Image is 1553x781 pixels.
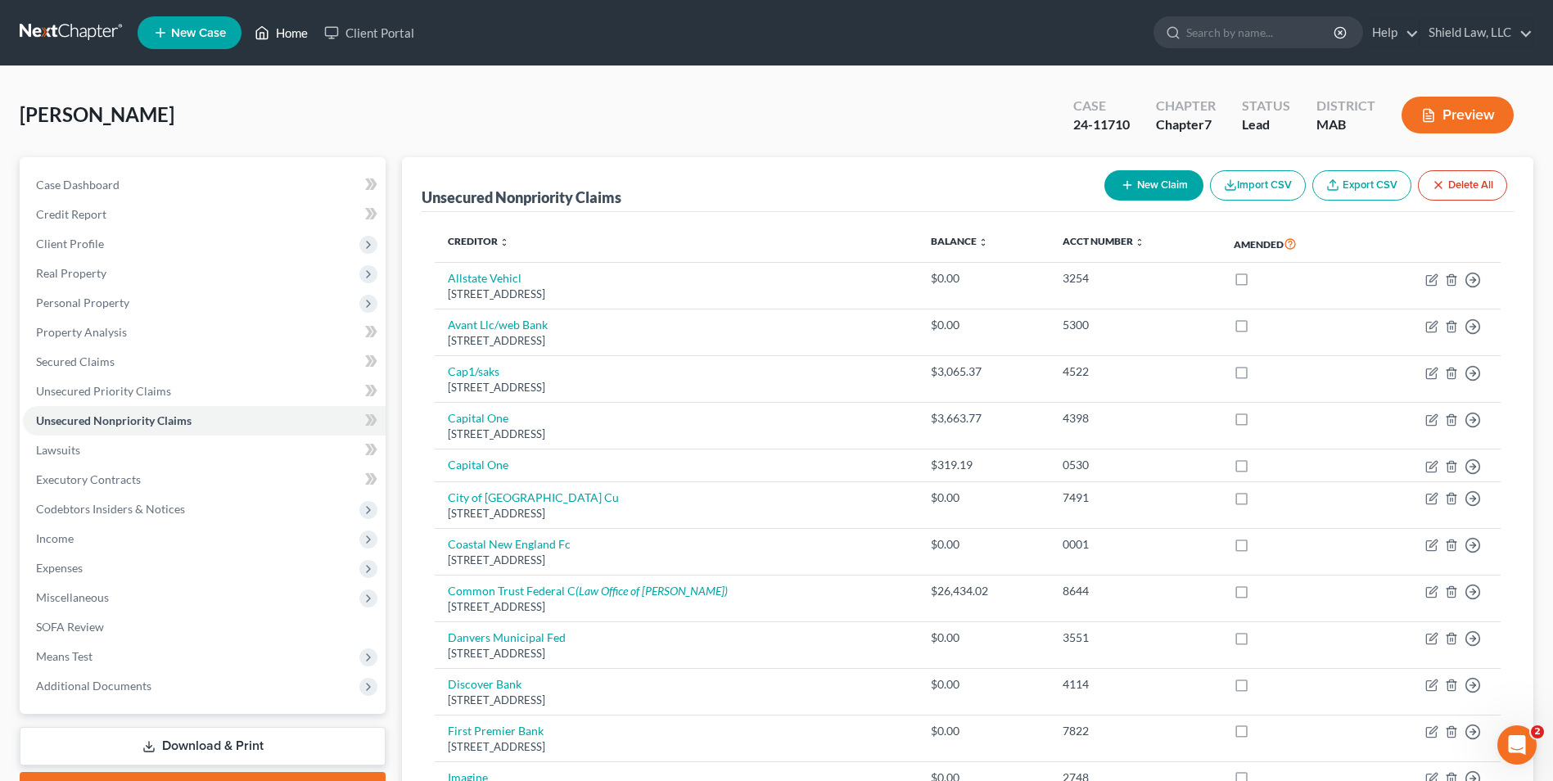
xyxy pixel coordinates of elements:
[448,287,905,302] div: [STREET_ADDRESS]
[171,27,226,39] span: New Case
[1242,97,1290,115] div: Status
[1531,725,1544,738] span: 2
[448,646,905,661] div: [STREET_ADDRESS]
[1497,725,1537,765] iframe: Intercom live chat
[931,410,1036,427] div: $3,663.77
[1316,97,1375,115] div: District
[448,739,905,755] div: [STREET_ADDRESS]
[931,630,1036,646] div: $0.00
[36,590,109,604] span: Miscellaneous
[1156,115,1216,134] div: Chapter
[1418,170,1507,201] button: Delete All
[36,178,120,192] span: Case Dashboard
[931,490,1036,506] div: $0.00
[1063,536,1207,553] div: 0001
[448,506,905,521] div: [STREET_ADDRESS]
[448,537,571,551] a: Coastal New England Fc
[1063,583,1207,599] div: 8644
[1063,410,1207,427] div: 4398
[931,536,1036,553] div: $0.00
[1402,97,1514,133] button: Preview
[1204,116,1212,132] span: 7
[1316,115,1375,134] div: MAB
[931,583,1036,599] div: $26,434.02
[931,363,1036,380] div: $3,065.37
[1242,115,1290,134] div: Lead
[1063,235,1144,247] a: Acct Number unfold_more
[36,354,115,368] span: Secured Claims
[931,457,1036,473] div: $319.19
[1221,225,1361,263] th: Amended
[576,584,728,598] i: (Law Office of [PERSON_NAME])
[1063,457,1207,473] div: 0530
[1073,115,1130,134] div: 24-11710
[1420,18,1533,47] a: Shield Law, LLC
[931,723,1036,739] div: $0.00
[1104,170,1203,201] button: New Claim
[448,724,544,738] a: First Premier Bank
[448,490,619,504] a: City of [GEOGRAPHIC_DATA] Cu
[23,612,386,642] a: SOFA Review
[448,630,566,644] a: Danvers Municipal Fed
[36,325,127,339] span: Property Analysis
[448,458,508,472] a: Capital One
[448,677,521,691] a: Discover Bank
[448,364,499,378] a: Cap1/saks
[1063,363,1207,380] div: 4522
[316,18,422,47] a: Client Portal
[36,531,74,545] span: Income
[931,235,988,247] a: Balance unfold_more
[1063,676,1207,693] div: 4114
[931,676,1036,693] div: $0.00
[246,18,316,47] a: Home
[1063,723,1207,739] div: 7822
[36,443,80,457] span: Lawsuits
[36,620,104,634] span: SOFA Review
[448,271,521,285] a: Allstate Vehicl
[931,317,1036,333] div: $0.00
[1063,270,1207,287] div: 3254
[23,465,386,494] a: Executory Contracts
[23,377,386,406] a: Unsecured Priority Claims
[36,384,171,398] span: Unsecured Priority Claims
[499,237,509,247] i: unfold_more
[1063,490,1207,506] div: 7491
[36,413,192,427] span: Unsecured Nonpriority Claims
[448,318,548,332] a: Avant Llc/web Bank
[448,693,905,708] div: [STREET_ADDRESS]
[422,187,621,207] div: Unsecured Nonpriority Claims
[23,200,386,229] a: Credit Report
[20,102,174,126] span: [PERSON_NAME]
[23,406,386,436] a: Unsecured Nonpriority Claims
[448,333,905,349] div: [STREET_ADDRESS]
[23,347,386,377] a: Secured Claims
[1186,17,1336,47] input: Search by name...
[23,318,386,347] a: Property Analysis
[36,266,106,280] span: Real Property
[448,427,905,442] div: [STREET_ADDRESS]
[978,237,988,247] i: unfold_more
[36,207,106,221] span: Credit Report
[1073,97,1130,115] div: Case
[36,561,83,575] span: Expenses
[36,502,185,516] span: Codebtors Insiders & Notices
[20,727,386,765] a: Download & Print
[36,649,93,663] span: Means Test
[448,599,905,615] div: [STREET_ADDRESS]
[23,436,386,465] a: Lawsuits
[448,584,728,598] a: Common Trust Federal C(Law Office of [PERSON_NAME])
[23,170,386,200] a: Case Dashboard
[36,296,129,309] span: Personal Property
[36,679,151,693] span: Additional Documents
[448,235,509,247] a: Creditor unfold_more
[36,472,141,486] span: Executory Contracts
[1135,237,1144,247] i: unfold_more
[448,553,905,568] div: [STREET_ADDRESS]
[1063,317,1207,333] div: 5300
[448,380,905,395] div: [STREET_ADDRESS]
[1312,170,1411,201] a: Export CSV
[931,270,1036,287] div: $0.00
[448,411,508,425] a: Capital One
[1364,18,1419,47] a: Help
[1210,170,1306,201] button: Import CSV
